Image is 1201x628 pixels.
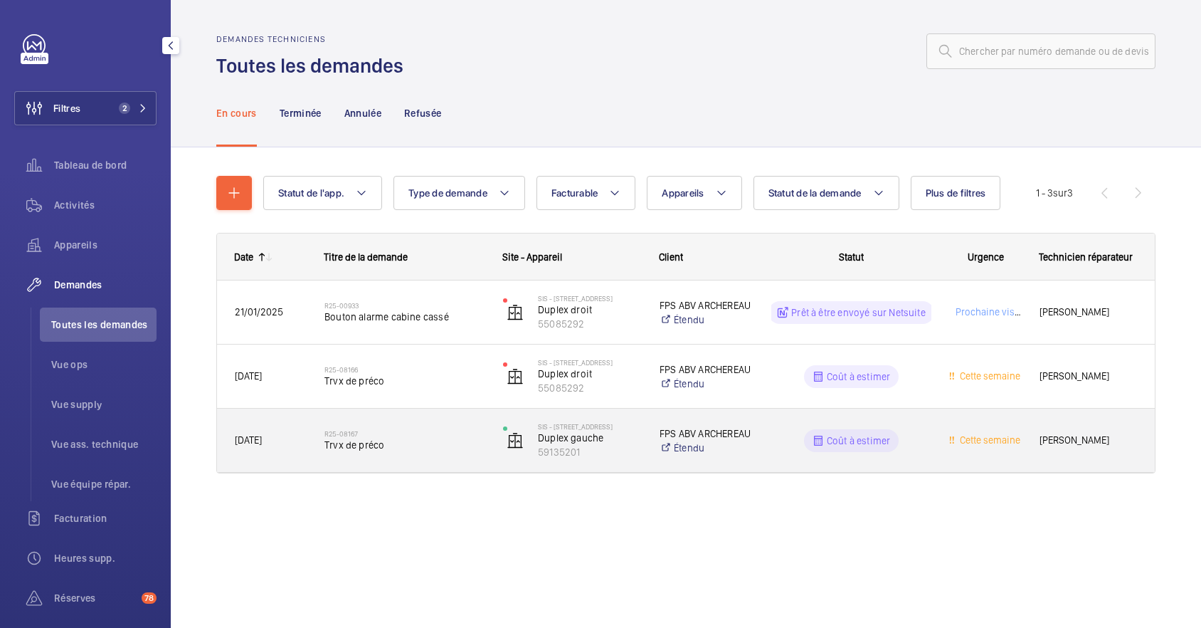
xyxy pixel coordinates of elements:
[51,477,157,491] span: Vue équipe répar.
[280,106,322,120] p: Terminée
[278,187,344,199] span: Statut de l'app.
[507,304,524,321] img: elevator.svg
[1039,304,1137,320] span: [PERSON_NAME]
[324,365,485,374] h2: R25-08166
[142,592,157,604] span: 78
[538,294,641,303] p: SIS - [STREET_ADDRESS]
[538,381,641,395] p: 55085292
[54,158,157,172] span: Tableau de bord
[54,591,136,605] span: Réserves
[393,176,525,210] button: Type de demande
[54,511,157,525] span: Facturation
[957,434,1020,446] span: Cette semaine
[926,187,986,199] span: Plus de filtres
[662,187,704,199] span: Appareils
[235,434,262,446] span: [DATE]
[827,434,891,448] p: Coût à estimer
[1053,187,1067,199] span: sur
[51,318,157,332] span: Toutes les demandes
[660,313,753,327] a: Étendu
[263,176,382,210] button: Statut de l'app.
[408,187,487,199] span: Type de demande
[507,368,524,385] img: elevator.svg
[1036,188,1073,198] span: 1 - 3 3
[235,370,262,382] span: [DATE]
[968,251,1004,263] span: Urgence
[324,374,485,388] span: Trvx de préco
[660,377,753,391] a: Étendu
[51,397,157,412] span: Vue supply
[538,422,641,431] p: SIS - [STREET_ADDRESS]
[538,445,641,459] p: 59135201
[235,306,283,318] span: 21/01/2025
[507,432,524,449] img: elevator.svg
[911,176,1001,210] button: Plus de filtres
[1039,251,1133,263] span: Technicien réparateur
[216,34,412,44] h2: Demandes techniciens
[1039,368,1137,384] span: [PERSON_NAME]
[753,176,899,210] button: Statut de la demande
[54,551,157,565] span: Heures supp.
[53,101,80,115] span: Filtres
[660,441,753,455] a: Étendu
[953,306,1025,318] span: Prochaine visite
[14,91,157,125] button: Filtres2
[1039,432,1137,449] span: [PERSON_NAME]
[324,301,485,310] h2: R25-00933
[54,238,157,252] span: Appareils
[324,310,485,324] span: Bouton alarme cabine cassé
[324,251,408,263] span: Titre de la demande
[344,106,381,120] p: Annulée
[538,358,641,367] p: SIS - [STREET_ADDRESS]
[660,426,753,441] p: FPS ABV ARCHEREAU
[827,370,891,384] p: Coût à estimer
[839,251,864,263] span: Statut
[234,251,253,263] div: Date
[216,53,412,79] h1: Toutes les demandes
[51,357,157,372] span: Vue ops
[660,362,753,377] p: FPS ABV ARCHEREAU
[54,278,157,292] span: Demandes
[957,370,1020,382] span: Cette semaine
[538,303,641,317] p: Duplex droit
[51,437,157,451] span: Vue ass. technique
[538,431,641,445] p: Duplex gauche
[538,317,641,331] p: 55085292
[768,187,862,199] span: Statut de la demande
[502,251,562,263] span: Site - Appareil
[926,33,1155,69] input: Chercher par numéro demande ou de devis
[216,106,257,120] p: En cours
[324,438,485,452] span: Trvx de préco
[119,103,130,114] span: 2
[54,198,157,212] span: Activités
[659,251,683,263] span: Client
[791,305,926,320] p: Prêt à être envoyé sur Netsuite
[536,176,636,210] button: Facturable
[538,367,641,381] p: Duplex droit
[660,298,753,313] p: FPS ABV ARCHEREAU
[404,106,441,120] p: Refusée
[324,429,485,438] h2: R25-08167
[551,187,598,199] span: Facturable
[647,176,741,210] button: Appareils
